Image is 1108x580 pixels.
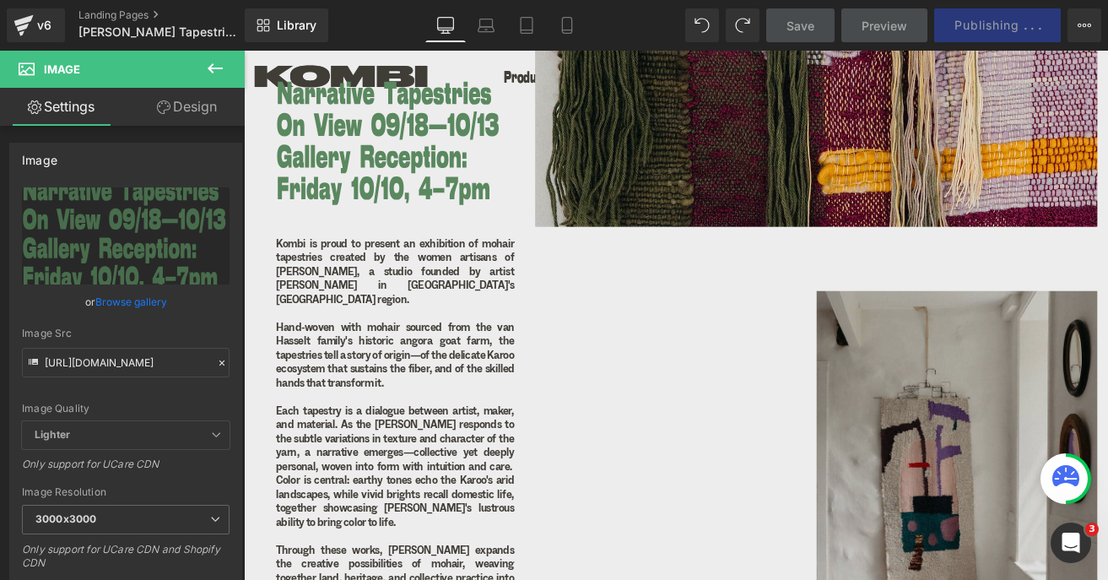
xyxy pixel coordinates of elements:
[547,8,587,42] a: Mobile
[22,348,230,377] input: Link
[22,403,230,415] div: Image Quality
[685,8,719,42] button: Undo
[22,293,230,311] div: or
[841,8,927,42] a: Preview
[726,8,759,42] button: Redo
[22,328,230,339] div: Image Src
[1051,523,1091,563] iframe: Intercom live chat
[38,320,319,403] p: Hand-woven with mohair sourced from the van Hasselt family's historic angora goat farm, the tapes...
[22,486,230,498] div: Image Resolution
[35,512,96,525] b: 3000x3000
[38,419,319,566] span: Each tapestry is a dialogue between artist, maker, and material. As the [PERSON_NAME] responds to...
[95,287,167,317] a: Browse gallery
[506,8,547,42] a: Tablet
[862,17,907,35] span: Preview
[22,458,230,482] div: Only support for UCare CDN
[22,144,57,167] div: Image
[245,8,328,42] a: New Library
[34,14,55,36] div: v6
[35,428,70,441] b: Lighter
[44,62,80,76] span: Image
[466,8,506,42] a: Laptop
[7,8,65,42] a: v6
[1085,523,1099,536] span: 3
[277,18,316,33] span: Library
[1067,8,1101,42] button: More
[425,8,466,42] a: Desktop
[126,88,248,126] a: Design
[78,8,273,22] a: Landing Pages
[78,25,241,39] span: [PERSON_NAME] Tapestries Exhibition
[786,17,814,35] span: Save
[38,221,319,304] p: Kombi is proud to present an exhibition of mohair tapestries created by the women artisans of [PE...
